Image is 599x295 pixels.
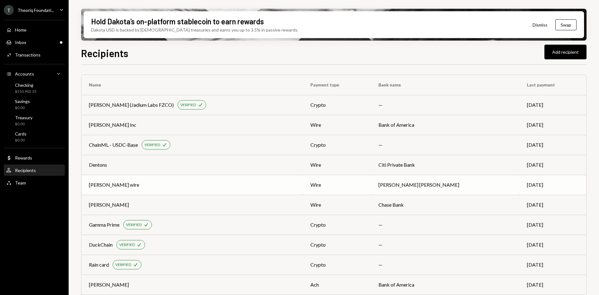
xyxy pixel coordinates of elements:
td: [DATE] [519,155,586,175]
div: [PERSON_NAME] wire [89,181,139,189]
td: [DATE] [519,175,586,195]
div: Theoriq Foundati... [17,7,54,13]
div: VERIFIED [115,262,131,268]
th: Bank name [371,75,519,95]
div: crypto [310,241,363,248]
div: VERIFIED [126,222,142,228]
td: — [371,255,519,275]
div: ChainML - USDC-Base [89,141,138,149]
td: — [371,215,519,235]
td: [DATE] [519,115,586,135]
a: Accounts [4,68,65,79]
td: [DATE] [519,95,586,115]
div: VERIFIED [119,242,135,248]
td: [DATE] [519,195,586,215]
td: [PERSON_NAME] [PERSON_NAME] [371,175,519,195]
td: [DATE] [519,215,586,235]
div: Transactions [15,52,41,57]
td: — [371,135,519,155]
button: Swap [555,19,577,30]
button: Dismiss [525,17,555,32]
button: Add recipient [544,45,587,59]
div: Dentons [89,161,107,169]
div: Recipients [15,168,36,173]
td: [DATE] [519,135,586,155]
td: Bank of America [371,115,519,135]
div: Rewards [15,155,32,160]
a: Cards$0.00 [4,129,65,144]
div: VERIFIED [180,102,196,108]
div: DuckChain [89,241,113,248]
div: Savings [15,99,30,104]
div: Team [15,180,26,185]
div: crypto [310,221,363,229]
div: Hold Dakota’s on-platform stablecoin to earn rewards [91,16,264,27]
div: Gamma Prime [89,221,119,229]
a: Checking$510,902.35 [4,81,65,96]
a: Recipients [4,165,65,176]
td: [DATE] [519,275,586,295]
th: Payment type [303,75,371,95]
a: Treasury$0.00 [4,113,65,128]
div: [PERSON_NAME] [89,281,129,288]
h1: Recipients [81,47,128,59]
div: wire [310,201,363,209]
th: Last payment [519,75,586,95]
div: [PERSON_NAME] (Jadium Labs FZCO) [89,101,174,109]
div: Treasury [15,115,32,120]
td: Citi Private Bank [371,155,519,175]
td: — [371,95,519,115]
div: Cards [15,131,27,136]
div: Rain card [89,261,109,268]
div: [PERSON_NAME] Inc [89,121,136,129]
div: wire [310,181,363,189]
div: crypto [310,261,363,268]
div: [PERSON_NAME] [89,201,129,209]
a: Home [4,24,65,35]
div: $0.00 [15,121,32,127]
a: Savings$0.00 [4,97,65,112]
td: — [371,235,519,255]
div: Inbox [15,40,26,45]
div: ach [310,281,363,288]
div: Home [15,27,27,32]
div: wire [310,161,363,169]
a: Transactions [4,49,65,60]
td: [DATE] [519,235,586,255]
td: Chase Bank [371,195,519,215]
div: $0.00 [15,138,27,143]
div: wire [310,121,363,129]
a: Team [4,177,65,188]
div: T [4,5,14,15]
div: Checking [15,82,37,88]
td: Bank of America [371,275,519,295]
div: VERIFIED [144,142,160,148]
a: Inbox [4,37,65,48]
div: $0.00 [15,105,30,111]
td: [DATE] [519,255,586,275]
div: Dakota USD is backed by [DEMOGRAPHIC_DATA] treasuries and earns you up to 3.5% in passive rewards. [91,27,298,33]
a: Rewards [4,152,65,163]
div: crypto [310,141,363,149]
div: $510,902.35 [15,89,37,94]
th: Name [81,75,303,95]
div: crypto [310,101,363,109]
div: Accounts [15,71,34,76]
